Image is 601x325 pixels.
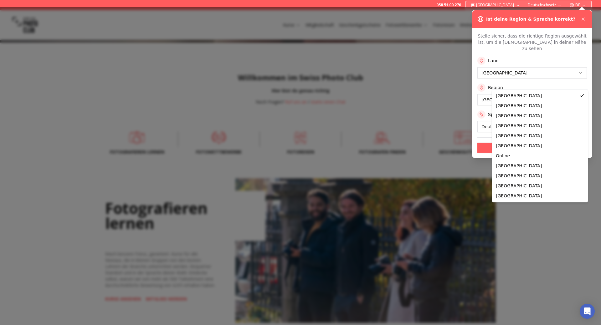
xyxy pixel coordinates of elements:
span: [GEOGRAPHIC_DATA] [496,163,542,168]
span: [GEOGRAPHIC_DATA] [496,123,542,128]
span: [GEOGRAPHIC_DATA] [496,193,542,198]
span: [GEOGRAPHIC_DATA] [496,183,542,188]
span: [GEOGRAPHIC_DATA] [496,113,542,118]
span: [GEOGRAPHIC_DATA] [496,133,542,138]
span: [GEOGRAPHIC_DATA] [496,143,542,148]
span: [GEOGRAPHIC_DATA] [496,93,542,98]
span: [GEOGRAPHIC_DATA] [496,173,542,178]
span: Online [496,153,510,158]
span: [GEOGRAPHIC_DATA] [496,103,542,108]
